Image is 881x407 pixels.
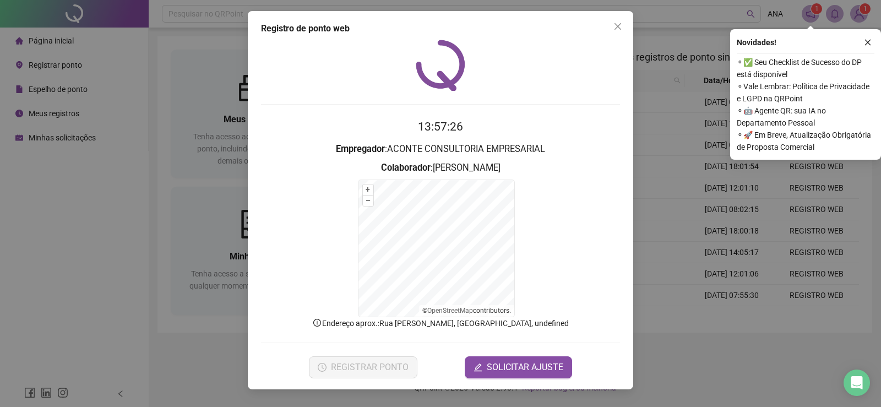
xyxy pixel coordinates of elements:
[418,120,463,133] time: 13:57:26
[381,162,431,173] strong: Colaborador
[261,161,620,175] h3: : [PERSON_NAME]
[465,356,572,378] button: editSOLICITAR AJUSTE
[487,361,563,374] span: SOLICITAR AJUSTE
[363,184,373,195] button: +
[363,196,373,206] button: –
[416,40,465,91] img: QRPoint
[312,318,322,328] span: info-circle
[474,363,482,372] span: edit
[309,356,417,378] button: REGISTRAR PONTO
[609,18,627,35] button: Close
[422,307,511,314] li: © contributors.
[613,22,622,31] span: close
[427,307,473,314] a: OpenStreetMap
[737,80,874,105] span: ⚬ Vale Lembrar: Política de Privacidade e LGPD na QRPoint
[737,56,874,80] span: ⚬ ✅ Seu Checklist de Sucesso do DP está disponível
[737,36,776,48] span: Novidades !
[844,370,870,396] div: Open Intercom Messenger
[261,317,620,329] p: Endereço aprox. : Rua [PERSON_NAME], [GEOGRAPHIC_DATA], undefined
[737,129,874,153] span: ⚬ 🚀 Em Breve, Atualização Obrigatória de Proposta Comercial
[261,142,620,156] h3: : ACONTE CONSULTORIA EMPRESARIAL
[261,22,620,35] div: Registro de ponto web
[864,39,872,46] span: close
[336,144,385,154] strong: Empregador
[737,105,874,129] span: ⚬ 🤖 Agente QR: sua IA no Departamento Pessoal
